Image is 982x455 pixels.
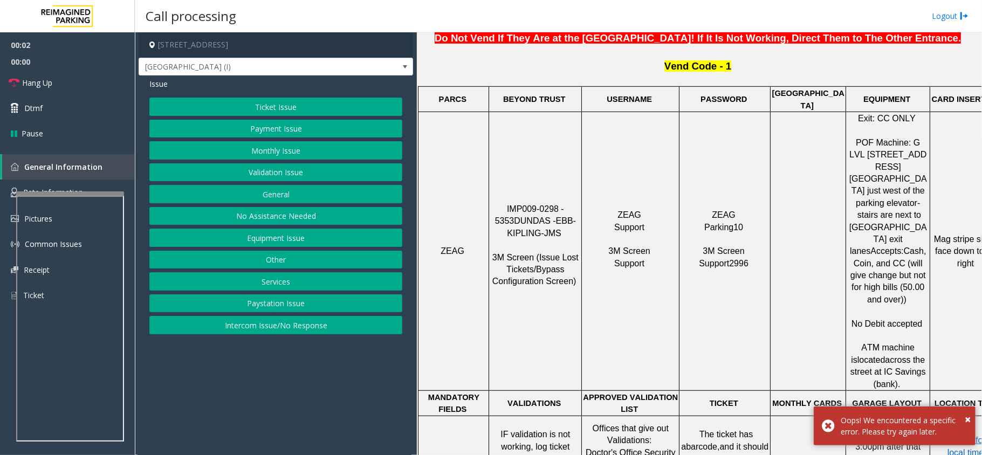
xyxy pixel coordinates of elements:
div: Oops! We encountered a specific error. Please try again later. [841,415,967,437]
img: logout [960,10,969,22]
a: Logout [932,10,969,22]
span: ATM machine is [851,343,917,364]
button: Payment Issue [149,120,402,138]
span: PASSWORD [701,95,747,104]
span: Accepts: [870,246,903,256]
span: Offices that give out Validations: [593,424,671,445]
span: Pause [22,128,43,139]
button: Ticket Issue [149,98,402,116]
span: Hang Up [22,77,52,88]
img: 'icon' [11,240,19,249]
button: Other [149,251,402,269]
button: Services [149,272,402,291]
span: Parking10 [704,223,743,232]
span: MANDATORY FIELDS [428,393,482,413]
span: EBB-KIPLING-JMS [507,216,576,237]
span: Support [614,223,644,232]
button: Intercom Issue/No Response [149,316,402,334]
span: APPROVED VALIDATION LIST [583,393,680,413]
span: [GEOGRAPHIC_DATA] (I) [139,58,358,75]
button: Paystation Issue [149,294,402,313]
button: No Assistance Needed [149,207,402,225]
span: × [965,412,971,426]
span: 3M Screen [703,246,744,256]
span: The ticket has a [681,430,755,451]
img: 'icon' [11,291,18,300]
span: ZEAG [617,210,641,219]
img: 'icon' [11,215,19,222]
span: 3M Screen [608,246,650,256]
button: Monthly Issue [149,141,402,160]
span: VALIDATIONS [507,399,561,408]
span: GARAGE LAYOUT [852,399,922,408]
span: PARCS [439,95,466,104]
span: ZEAG [712,210,736,219]
span: General Information [24,162,102,172]
span: DUNDAS - [514,216,555,225]
span: EQUIPMENT [863,95,910,104]
a: General Information [2,154,135,180]
span: Issue [149,78,168,89]
button: General [149,185,402,203]
span: Dtmf [24,102,43,114]
span: Rate Information [23,187,83,197]
button: Equipment Issue [149,229,402,247]
span: Do Not Vend If They Are at the [GEOGRAPHIC_DATA]! If It Is Not Working, Direct Them to The Other ... [435,32,961,44]
span: Cash, Coin, and CC (will give change but not for high bills (50.00 and over)) [850,246,929,304]
span: Exit: CC ONLY [858,114,916,123]
span: USERNAME [607,95,652,104]
span: Support2996 [699,259,748,268]
button: Validation Issue [149,163,402,182]
span: across the street at IC Savings (bank). [850,355,928,389]
img: 'icon' [11,163,19,171]
h4: [STREET_ADDRESS] [139,32,413,58]
span: POF Machine: G LVL [STREET_ADDRESS][GEOGRAPHIC_DATA] just west of the parking elevator- stairs ar... [849,138,928,256]
span: MONTHLY CARDS [772,399,842,408]
span: [GEOGRAPHIC_DATA] [772,89,844,109]
span: IMP009-0298 - 5353 [495,204,567,225]
span: TICKET [710,399,738,408]
h3: Call processing [140,3,242,29]
span: Vend Code - 1 [664,60,731,72]
img: 'icon' [11,188,18,197]
span: ZEAG [441,246,464,256]
span: barcode, [686,442,719,451]
span: BEYOND TRUST [503,95,566,104]
span: 3M Screen (Issue Lost Tickets/Bypass Configuration Screen) [492,253,581,286]
span: located [857,355,885,364]
img: 'icon' [11,266,18,273]
span: No Debit accepted [851,319,923,328]
span: Support [614,259,644,268]
button: Close [965,411,971,428]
